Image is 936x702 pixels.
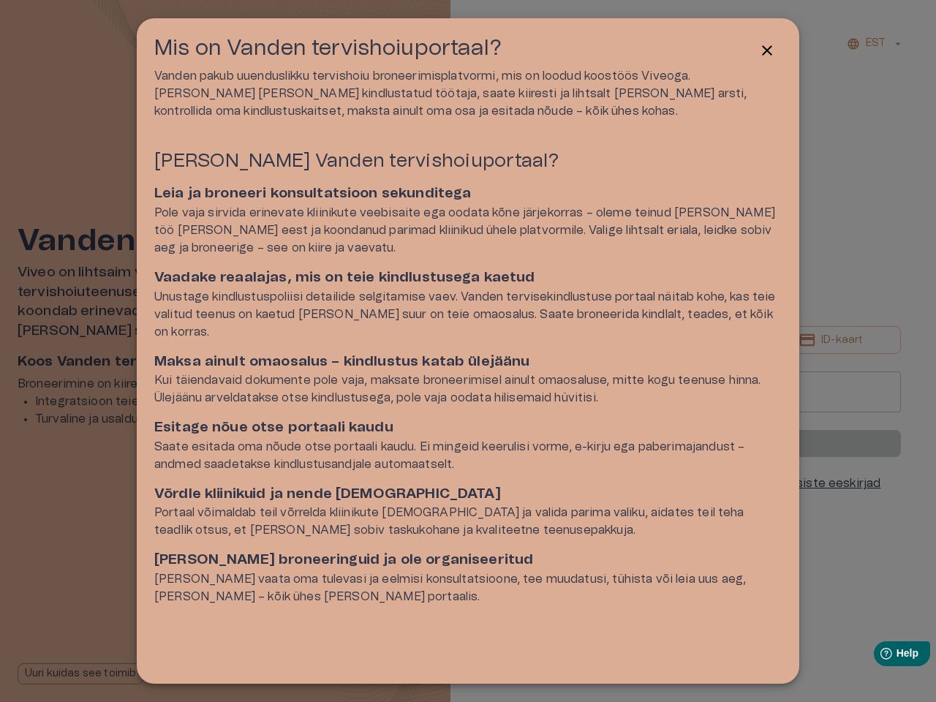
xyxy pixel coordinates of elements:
iframe: Help widget launcher [822,635,936,676]
h6: [PERSON_NAME] broneeringuid ja ole organiseeritud [154,551,782,570]
button: Close information modal [752,36,782,65]
h3: Mis on Vanden tervishoiuportaal? [154,36,502,61]
h6: Leia ja broneeri konsultatsioon sekunditega [154,184,782,204]
p: Vanden pakub uuenduslikku tervishoiu broneerimisplatvormi, mis on loodud koostöös Viveoga. [PERSO... [154,67,782,120]
p: Portaal võimaldab teil võrrelda kliinikute [DEMOGRAPHIC_DATA] ja valida parima valiku, aidates te... [154,504,782,539]
h6: Maksa ainult omaosalus – kindlustus katab ülejäänu [154,352,782,372]
p: Saate esitada oma nõude otse portaali kaudu. Ei mingeid keerulisi vorme, e-kirju ega paberimajand... [154,438,782,473]
h6: Vaadake reaalajas, mis on teie kindlustusega kaetud [154,268,782,288]
p: [PERSON_NAME] vaata oma tulevasi ja eelmisi konsultatsioone, tee muudatusi, tühista või leia uus ... [154,570,782,605]
p: Pole vaja sirvida erinevate kliinikute veebisaite ega oodata kõne järjekorras – oleme teinud [PER... [154,204,782,257]
p: Kui täiendavaid dokumente pole vaja, maksate broneerimisel ainult omaosaluse, mitte kogu teenuse ... [154,371,782,407]
h6: Võrdle kliinikuid ja nende [DEMOGRAPHIC_DATA] [154,485,782,505]
h4: [PERSON_NAME] Vanden tervishoiuportaal? [154,149,782,173]
p: Unustage kindlustuspoliisi detailide selgitamise vaev. Vanden tervisekindlustuse portaal näitab k... [154,288,782,341]
span: close [758,42,776,59]
h6: Esitage nõue otse portaali kaudu [154,418,782,438]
